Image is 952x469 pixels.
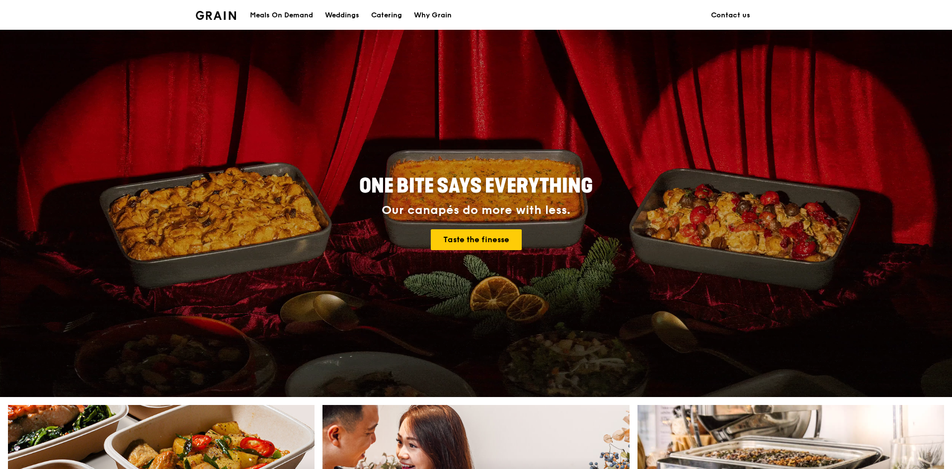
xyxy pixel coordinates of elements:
[319,0,365,30] a: Weddings
[431,229,522,250] a: Taste the finesse
[414,0,452,30] div: Why Grain
[325,0,359,30] div: Weddings
[297,203,655,217] div: Our canapés do more with less.
[250,0,313,30] div: Meals On Demand
[359,174,593,198] span: ONE BITE SAYS EVERYTHING
[196,11,236,20] img: Grain
[408,0,458,30] a: Why Grain
[365,0,408,30] a: Catering
[705,0,756,30] a: Contact us
[371,0,402,30] div: Catering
